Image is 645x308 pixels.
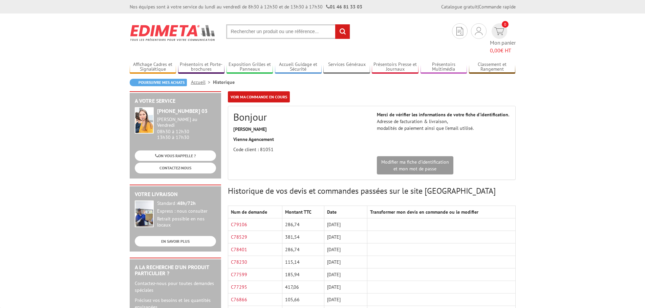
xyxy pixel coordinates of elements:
[233,111,367,122] h2: Bonjour
[324,293,367,306] td: [DATE]
[326,4,362,10] strong: 01 46 81 33 03
[135,163,216,173] a: CONTACTEZ-NOUS
[130,62,176,73] a: Affichage Cadres et Signalétique
[441,4,478,10] a: Catalogue gratuit
[227,62,273,73] a: Exposition Grilles et Panneaux
[282,281,324,293] td: 417,06
[502,21,509,28] span: 0
[421,62,467,73] a: Présentoirs Multimédia
[157,208,216,214] div: Express : nous consulter
[231,259,247,265] a: C78230
[475,27,482,35] img: devis rapide
[469,62,516,73] a: Classement et Rangement
[282,231,324,243] td: 381,54
[282,293,324,306] td: 105,66
[135,264,216,276] h2: A la recherche d'un produit particulier ?
[135,150,216,161] a: ON VOUS RAPPELLE ?
[335,24,350,39] input: rechercher
[226,24,350,39] input: Rechercher un produit ou une référence...
[233,126,267,132] strong: [PERSON_NAME]
[157,200,216,207] div: Standard :
[157,117,216,128] div: [PERSON_NAME] au Vendredi
[231,246,247,253] a: C78401
[130,20,216,45] img: Edimeta
[324,206,367,218] th: Date
[282,243,324,256] td: 286,74
[135,107,154,134] img: widget-service.jpg
[228,187,516,195] h3: Historique de vos devis et commandes passées sur le site [GEOGRAPHIC_DATA]
[377,156,453,174] a: Modifier ma fiche d'identificationet mon mot de passe
[324,243,367,256] td: [DATE]
[456,27,463,35] img: devis rapide
[494,27,504,35] img: devis rapide
[157,108,208,114] strong: [PHONE_NUMBER] 03
[372,62,418,73] a: Présentoirs Presse et Journaux
[377,112,509,118] strong: Merci de vérifier les informations de votre fiche d’identification.
[441,3,516,10] div: |
[130,79,187,86] a: Poursuivre mes achats
[130,3,362,10] div: Nos équipes sont à votre service du lundi au vendredi de 8h30 à 12h30 et de 13h30 à 17h30
[324,281,367,293] td: [DATE]
[157,117,216,140] div: 08h30 à 12h30 13h30 à 17h30
[323,62,370,73] a: Services Généraux
[324,256,367,268] td: [DATE]
[178,62,225,73] a: Présentoirs et Porte-brochures
[233,136,274,142] strong: Vienne Agencement
[228,206,282,218] th: Num de demande
[231,284,247,290] a: C77295
[135,191,216,197] h2: Votre livraison
[213,79,235,86] li: Historique
[228,91,290,102] a: Voir ma commande en cours
[490,39,516,54] span: Mon panier
[490,47,516,54] span: € HT
[282,206,324,218] th: Montant TTC
[479,4,516,10] a: Commande rapide
[282,256,324,268] td: 115,14
[490,47,500,54] span: 0,00
[275,62,322,73] a: Accueil Guidage et Sécurité
[231,271,247,278] a: C77599
[135,280,216,293] p: Contactez-nous pour toutes demandes spéciales
[324,231,367,243] td: [DATE]
[191,79,213,85] a: Accueil
[231,297,247,303] a: C76866
[367,206,515,218] th: Transformer mon devis en commande ou le modifier
[282,268,324,281] td: 185,94
[231,221,247,228] a: C79106
[490,23,516,54] a: devis rapide 0 Mon panier 0,00€ HT
[135,200,154,227] img: widget-livraison.jpg
[324,218,367,231] td: [DATE]
[157,216,216,228] div: Retrait possible en nos locaux
[135,236,216,246] a: EN SAVOIR PLUS
[177,200,196,206] strong: 48h/72h
[231,234,247,240] a: C78529
[282,218,324,231] td: 286,74
[135,98,216,104] h2: A votre service
[324,268,367,281] td: [DATE]
[233,146,367,153] p: Code client : 81051
[377,111,510,132] p: Adresse de facturation & livraison, modalités de paiement ainsi que l’email utilisé.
